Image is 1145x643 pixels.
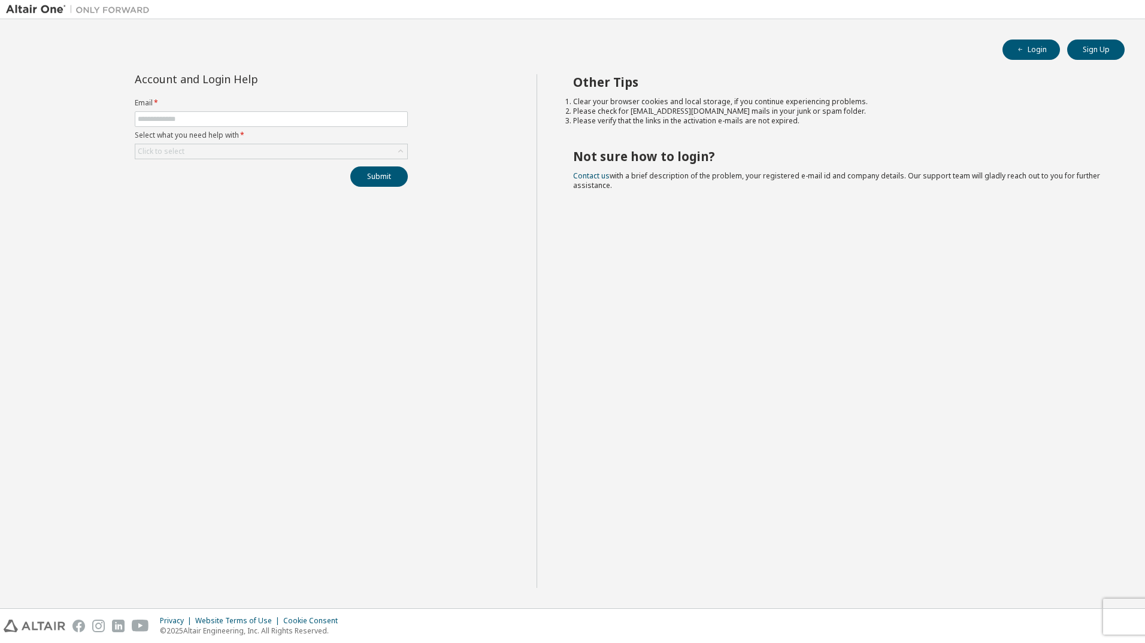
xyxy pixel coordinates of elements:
label: Select what you need help with [135,131,408,140]
img: Altair One [6,4,156,16]
div: Click to select [138,147,184,156]
div: Privacy [160,616,195,626]
button: Login [1002,40,1060,60]
img: linkedin.svg [112,620,125,632]
p: © 2025 Altair Engineering, Inc. All Rights Reserved. [160,626,345,636]
img: facebook.svg [72,620,85,632]
li: Clear your browser cookies and local storage, if you continue experiencing problems. [573,97,1104,107]
img: youtube.svg [132,620,149,632]
label: Email [135,98,408,108]
img: altair_logo.svg [4,620,65,632]
button: Submit [350,166,408,187]
h2: Not sure how to login? [573,148,1104,164]
span: with a brief description of the problem, your registered e-mail id and company details. Our suppo... [573,171,1100,190]
img: instagram.svg [92,620,105,632]
div: Account and Login Help [135,74,353,84]
button: Sign Up [1067,40,1125,60]
a: Contact us [573,171,610,181]
div: Website Terms of Use [195,616,283,626]
li: Please check for [EMAIL_ADDRESS][DOMAIN_NAME] mails in your junk or spam folder. [573,107,1104,116]
div: Cookie Consent [283,616,345,626]
div: Click to select [135,144,407,159]
h2: Other Tips [573,74,1104,90]
li: Please verify that the links in the activation e-mails are not expired. [573,116,1104,126]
